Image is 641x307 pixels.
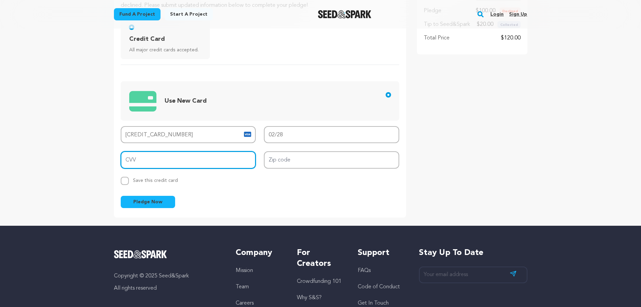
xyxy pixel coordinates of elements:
[509,9,527,20] a: Sign up
[297,295,322,301] a: Why S&S?
[297,248,344,269] h5: For Creators
[129,87,156,115] img: credit card icons
[114,250,222,258] a: Seed&Spark Homepage
[264,151,399,169] input: Zip code
[358,301,389,306] a: Get In Touch
[133,175,178,183] span: Save this credit card
[121,151,256,169] input: CVV
[236,248,283,258] h5: Company
[358,248,405,258] h5: Support
[114,8,161,20] a: Fund a project
[490,9,504,20] a: Login
[264,126,399,143] input: MM/YY
[129,47,204,53] span: All major credit cards accepted.
[165,8,213,20] a: Start a project
[297,279,341,284] a: Crowdfunding 101
[133,199,163,205] span: Pledge Now
[129,34,165,44] span: Credit Card
[419,248,527,258] h5: Stay up to date
[121,196,175,208] button: Pledge Now
[114,250,167,258] img: Seed&Spark Logo
[318,10,371,18] img: Seed&Spark Logo Dark Mode
[419,267,527,283] input: Your email address
[165,98,207,104] span: Use New Card
[236,268,253,273] a: Mission
[121,126,256,143] input: Card number
[236,284,249,290] a: Team
[424,34,450,42] p: Total Price
[114,272,222,280] p: Copyright © 2025 Seed&Spark
[114,284,222,292] p: All rights reserved
[358,268,371,273] a: FAQs
[318,10,371,18] a: Seed&Spark Homepage
[501,34,521,42] p: $120.00
[236,301,254,306] a: Careers
[358,284,400,290] a: Code of Conduct
[243,130,252,138] img: card icon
